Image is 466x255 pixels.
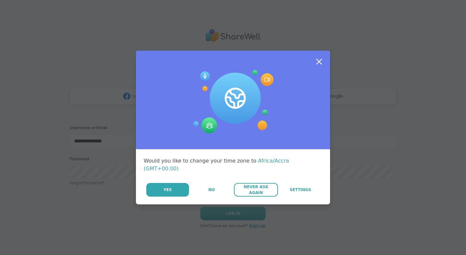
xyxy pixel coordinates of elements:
[190,183,233,197] button: No
[237,184,274,196] span: Never Ask Again
[146,183,189,197] button: Yes
[144,158,289,172] span: Africa/Accra (GMT+00:00)
[193,70,273,134] img: Session Experience
[234,183,278,197] button: Never Ask Again
[279,183,322,197] a: Settings
[144,157,322,173] div: Would you like to change your time zone to
[163,187,172,193] span: Yes
[208,187,215,193] span: No
[290,187,311,193] span: Settings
